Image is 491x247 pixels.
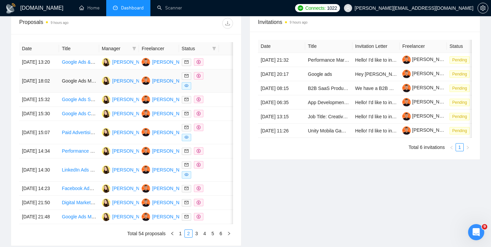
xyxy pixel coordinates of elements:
th: Title [305,40,352,53]
div: [PERSON_NAME] [112,185,151,192]
img: VM [102,76,110,85]
td: [DATE] 20:17 [258,67,305,81]
div: [PERSON_NAME] [152,147,191,155]
a: Pending [450,114,472,119]
li: Total 6 invitations [409,143,445,151]
a: VM[PERSON_NAME] [102,129,151,135]
a: Google Ads Manager for Labour Hire Company [62,214,161,219]
span: Pending [450,85,470,92]
time: 9 hours ago [290,21,308,24]
button: setting [478,3,488,13]
a: VM[PERSON_NAME] [102,96,151,102]
span: Pending [450,56,470,64]
img: VM [102,95,110,104]
img: VM [102,213,110,221]
a: YY[PERSON_NAME] [142,59,191,64]
span: mail [184,60,189,64]
img: YY [142,128,150,136]
li: 5 [209,229,217,238]
span: left [170,231,174,236]
span: dollar [197,186,201,190]
span: user [346,6,350,10]
button: left [447,143,456,151]
img: c14xhZlC-tuZVDV19vT9PqPao_mWkLBFZtPhMWXnAzD5A78GLaVOfmL__cgNkALhSq [402,126,411,135]
a: Pending [450,99,472,105]
a: LinkedIn Ads Specialist Needed for Account Build, Optimisation & Advice [62,167,213,173]
span: Dashboard [121,5,144,11]
span: mail [184,149,189,153]
td: Performance marketer [59,144,99,158]
th: Invitation Letter [352,40,400,53]
a: Pending [450,85,472,91]
span: right [227,231,231,236]
td: [DATE] 21:48 [19,210,59,224]
img: VM [102,58,110,66]
div: [PERSON_NAME] [152,199,191,206]
li: 1 [176,229,184,238]
span: mail [184,215,189,219]
a: [PERSON_NAME] [402,99,451,104]
span: 1022 [327,4,337,12]
img: YY [142,110,150,118]
a: VM[PERSON_NAME] [102,59,151,64]
td: [DATE] 15:32 [19,93,59,107]
td: B2B SaaS Product Development and Customer Acquisition [305,81,352,95]
div: [PERSON_NAME] [152,58,191,66]
span: download [223,21,233,26]
a: YY[PERSON_NAME] [142,111,191,116]
li: 2 [184,229,193,238]
span: Connects: [305,4,325,12]
li: Next Page [225,229,233,238]
div: [PERSON_NAME] [112,58,151,66]
div: Proposals [19,18,126,29]
div: [PERSON_NAME] [152,166,191,174]
div: [PERSON_NAME] [152,185,191,192]
span: Pending [450,99,470,106]
span: filter [132,47,136,51]
a: YY[PERSON_NAME] [142,185,191,191]
img: VM [102,128,110,136]
img: VM [102,184,110,193]
span: dollar [197,163,201,167]
span: Pending [450,70,470,78]
li: 6 [217,229,225,238]
button: download [222,18,233,29]
a: VM[PERSON_NAME] [102,111,151,116]
td: Paid Advertising Specialist for Gulf Markets [59,121,99,144]
div: [PERSON_NAME] [152,129,191,136]
span: Manager [102,45,129,52]
td: Google ads [305,67,352,81]
div: [PERSON_NAME] [112,77,151,85]
li: 1 [456,143,464,151]
a: YY[PERSON_NAME] [142,199,191,205]
img: c14xhZlC-tuZVDV19vT9PqPao_mWkLBFZtPhMWXnAzD5A78GLaVOfmL__cgNkALhSq [402,56,411,64]
a: Pending [450,57,472,62]
td: [DATE] 15:07 [19,121,59,144]
button: left [168,229,176,238]
a: Google Ads & YouTube Campaign Setup for FinTech App [62,59,181,65]
td: [DATE] 14:34 [19,144,59,158]
a: 1 [456,144,463,151]
td: [DATE] 13:20 [19,55,59,69]
a: YY[PERSON_NAME] [142,96,191,102]
a: Digital Marketing Specialist for Google and LinkedIn Ads [62,200,179,205]
a: [PERSON_NAME] [402,113,451,119]
td: App Development for Daily Game with User Management [305,95,352,110]
li: Previous Page [447,143,456,151]
td: [DATE] 18:02 [19,69,59,93]
td: Google Ads & YouTube Campaign Setup for FinTech App [59,55,99,69]
td: Google Ads Specialist Needed for Campaign Management [59,93,99,107]
div: [PERSON_NAME] [112,199,151,206]
span: dollar [197,215,201,219]
span: dollar [197,125,201,129]
span: mail [184,186,189,190]
a: VM[PERSON_NAME] [102,78,151,83]
td: [DATE] 11:26 [258,124,305,138]
a: VM[PERSON_NAME] [102,214,151,219]
td: Google Ads Campaign Manager Needed [59,107,99,121]
td: LinkedIn Ads Specialist Needed for Account Build, Optimisation & Advice [59,158,99,182]
a: searchScanner [157,5,182,11]
a: Pending [450,71,472,76]
span: Invitations [258,18,472,26]
img: c14xhZlC-tuZVDV19vT9PqPao_mWkLBFZtPhMWXnAzD5A78GLaVOfmL__cgNkALhSq [402,112,411,121]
